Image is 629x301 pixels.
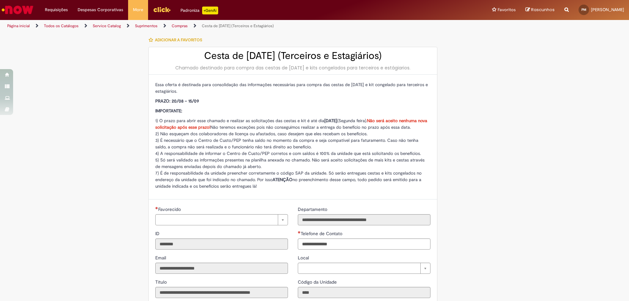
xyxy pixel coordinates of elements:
a: Limpar campo Favorecido [155,214,288,225]
input: ID [155,238,288,250]
span: Requisições [45,7,68,13]
span: 5) Só será validado as informações presentes na planilha anexada no chamado. Não será aceito soli... [155,157,425,169]
span: Necessários [155,207,158,209]
span: 7) É de responsabilidade da unidade preencher corretamente o código SAP da unidade. Só serão entr... [155,170,422,189]
p: +GenAi [202,7,218,14]
span: Local [298,255,310,261]
label: Somente leitura - Departamento [298,206,329,213]
ul: Trilhas de página [5,20,414,32]
span: Necessários - Favorecido [158,206,182,212]
label: Somente leitura - Título [155,279,168,285]
span: Favoritos [498,7,516,13]
span: PRAZO: 20/08 – 15/09 [155,98,199,104]
span: Obrigatório Preenchido [298,231,301,234]
a: Limpar campo Local [298,263,430,274]
strong: [DATE] [324,118,337,123]
label: Somente leitura - ID [155,230,161,237]
a: Compras [172,23,188,28]
label: Somente leitura - Email [155,254,167,261]
img: click_logo_yellow_360x200.png [153,5,171,14]
span: 2) Não esqueçam dos colaboradores de licença ou afastados, caso desejem que eles recebam os benef... [155,131,368,137]
input: Código da Unidade [298,287,430,298]
img: ServiceNow [1,3,34,16]
a: Suprimentos [135,23,158,28]
strong: ATENÇÃO [273,177,293,182]
div: Chamado destinado para compra das cestas de [DATE] e kits congelados para terceiros e estágiarios. [155,65,430,71]
span: Adicionar a Favoritos [155,37,202,43]
span: [PERSON_NAME] [591,7,624,12]
a: Todos os Catálogos [44,23,79,28]
strong: Não será aceito nenhuma nova solicitação após esse prazo! [155,118,427,130]
a: Cesta de [DATE] (Terceiros e Estagiários) [202,23,274,28]
span: Despesas Corporativas [78,7,123,13]
span: 3) É necessário que o Centro de Custo/PEP tenha saldo no momento da compra e seja compatível para... [155,138,418,150]
div: Padroniza [181,7,218,14]
input: Departamento [298,214,430,225]
span: Telefone de Contato [301,231,344,236]
span: PM [581,8,586,12]
span: 4) A responsabilidade de informar o Centro de Custo/PEP corretos e com saldos é 100% da unidade q... [155,151,421,156]
input: Telefone de Contato [298,238,430,250]
span: Somente leitura - Email [155,255,167,261]
a: Service Catalog [93,23,121,28]
span: Essa oferta é destinada para consolidação das informações necessárias para compra das cestas de [... [155,82,428,94]
span: Somente leitura - ID [155,231,161,236]
span: Rascunhos [531,7,555,13]
span: 1) O prazo para abrir esse chamado e realizar as solicitações das cestas e kit é até dia (Segunda... [155,118,427,130]
span: IMPORTANTE: [155,108,182,114]
button: Adicionar a Favoritos [148,33,206,47]
a: Rascunhos [525,7,555,13]
h2: Cesta de [DATE] (Terceiros e Estagiários) [155,50,430,61]
a: Página inicial [7,23,30,28]
label: Somente leitura - Código da Unidade [298,279,338,285]
input: Email [155,263,288,274]
span: More [133,7,143,13]
input: Título [155,287,288,298]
